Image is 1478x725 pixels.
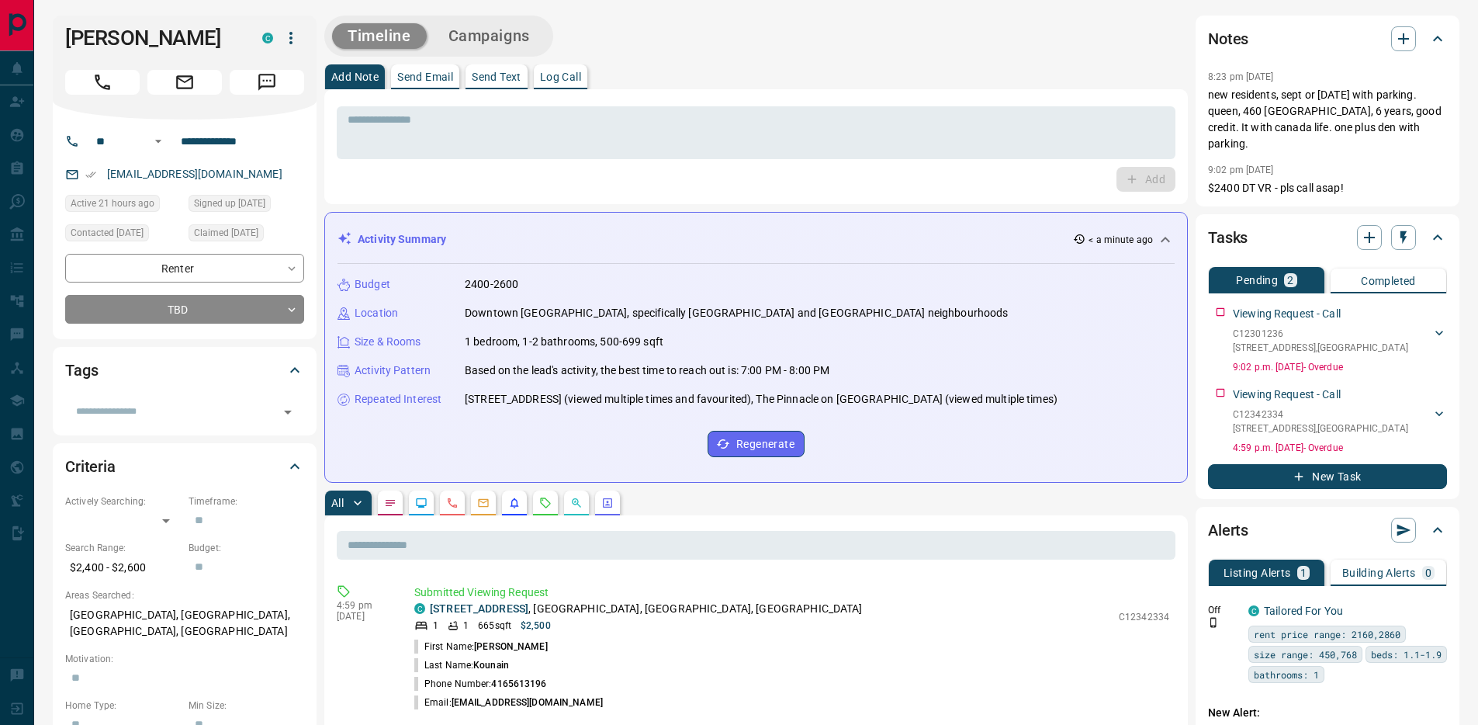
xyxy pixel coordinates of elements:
div: Tasks [1208,219,1447,256]
p: Location [355,305,398,321]
p: $2,400 - $2,600 [65,555,181,581]
div: Criteria [65,448,304,485]
p: 4:59 pm [337,600,391,611]
p: 1 [463,619,469,633]
button: Timeline [332,23,427,49]
p: 8:23 pm [DATE] [1208,71,1274,82]
p: 2 [1287,275,1293,286]
div: Sun Aug 17 2025 [65,195,181,217]
p: Building Alerts [1342,567,1416,578]
p: New Alert: [1208,705,1447,721]
span: [PERSON_NAME] [474,641,547,652]
p: 665 sqft [478,619,511,633]
button: New Task [1208,464,1447,489]
h2: Notes [1208,26,1248,51]
p: [DATE] [337,611,391,622]
svg: Requests [539,497,552,509]
div: Renter [65,254,304,283]
p: 1 bedroom, 1-2 bathrooms, 500-699 sqft [465,334,663,350]
p: new residents, sept or [DATE] with parking. queen, 460 [GEOGRAPHIC_DATA], 6 years, good credit. I... [1208,87,1447,152]
span: Active 21 hours ago [71,196,154,211]
span: Kounain [473,660,509,671]
p: $2,500 [521,619,551,633]
p: Submitted Viewing Request [414,585,1169,601]
p: Add Note [331,71,379,82]
p: First Name: [414,640,548,654]
div: C12301236[STREET_ADDRESS],[GEOGRAPHIC_DATA] [1233,324,1447,358]
p: Based on the lead's activity, the best time to reach out is: 7:00 PM - 8:00 PM [465,362,829,379]
p: Send Email [397,71,453,82]
p: [STREET_ADDRESS] , [GEOGRAPHIC_DATA] [1233,341,1408,355]
p: Log Call [540,71,581,82]
div: Tags [65,352,304,389]
svg: Opportunities [570,497,583,509]
p: < a minute ago [1089,233,1153,247]
p: Downtown [GEOGRAPHIC_DATA], specifically [GEOGRAPHIC_DATA] and [GEOGRAPHIC_DATA] neighbourhoods [465,305,1008,321]
h2: Tags [65,358,98,383]
p: Budget: [189,541,304,555]
span: size range: 450,768 [1254,647,1357,662]
p: Home Type: [65,699,181,713]
p: C12342334 [1233,408,1408,421]
p: Pending [1236,275,1278,286]
p: C12301236 [1233,327,1408,341]
div: condos.ca [262,33,273,43]
span: rent price range: 2160,2860 [1254,626,1400,642]
span: Signed up [DATE] [194,196,265,211]
span: bathrooms: 1 [1254,667,1319,682]
span: Contacted [DATE] [71,225,144,241]
div: Activity Summary< a minute ago [337,225,1175,254]
a: [STREET_ADDRESS] [430,602,528,615]
h1: [PERSON_NAME] [65,26,239,50]
p: Viewing Request - Call [1233,306,1341,322]
h2: Alerts [1208,518,1248,543]
svg: Listing Alerts [508,497,521,509]
svg: Emails [477,497,490,509]
div: Tue Aug 05 2025 [189,195,304,217]
span: Email [147,70,222,95]
div: Alerts [1208,512,1447,549]
p: Viewing Request - Call [1233,387,1341,403]
a: [EMAIL_ADDRESS][DOMAIN_NAME] [107,168,282,180]
p: Areas Searched: [65,588,304,602]
svg: Lead Browsing Activity [415,497,427,509]
p: Size & Rooms [355,334,421,350]
span: Call [65,70,140,95]
p: Last Name: [414,658,509,672]
p: C12342334 [1119,610,1169,624]
p: 0 [1425,567,1431,578]
span: beds: 1.1-1.9 [1371,647,1442,662]
div: Notes [1208,20,1447,57]
button: Open [277,401,299,423]
h2: Criteria [65,454,116,479]
svg: Push Notification Only [1208,617,1219,628]
p: All [331,498,344,508]
p: [STREET_ADDRESS] (viewed multiple times and favourited), The Pinnacle on [GEOGRAPHIC_DATA] (viewe... [465,391,1057,408]
p: Phone Number: [414,677,547,691]
p: , [GEOGRAPHIC_DATA], [GEOGRAPHIC_DATA], [GEOGRAPHIC_DATA] [430,601,863,617]
p: $2400 DT VR - pls call asap! [1208,180,1447,196]
button: Regenerate [708,431,805,457]
p: 2400-2600 [465,276,518,293]
p: 1 [1300,567,1307,578]
p: Motivation: [65,652,304,666]
span: Claimed [DATE] [194,225,258,241]
span: Message [230,70,304,95]
p: 4:59 p.m. [DATE] - Overdue [1233,441,1447,455]
p: Repeated Interest [355,391,441,408]
span: 4165613196 [491,678,546,689]
div: C12342334[STREET_ADDRESS],[GEOGRAPHIC_DATA] [1233,404,1447,439]
p: Activity Summary [358,231,446,248]
p: Timeframe: [189,494,304,508]
svg: Email Verified [85,169,96,180]
div: Tue Aug 05 2025 [65,224,181,246]
svg: Agent Actions [601,497,614,509]
button: Open [149,132,168,151]
h2: Tasks [1208,225,1248,250]
button: Campaigns [433,23,545,49]
div: TBD [65,295,304,324]
p: [GEOGRAPHIC_DATA], [GEOGRAPHIC_DATA], [GEOGRAPHIC_DATA], [GEOGRAPHIC_DATA] [65,602,304,644]
svg: Notes [384,497,396,509]
a: Tailored For You [1264,605,1343,617]
p: Off [1208,603,1239,617]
